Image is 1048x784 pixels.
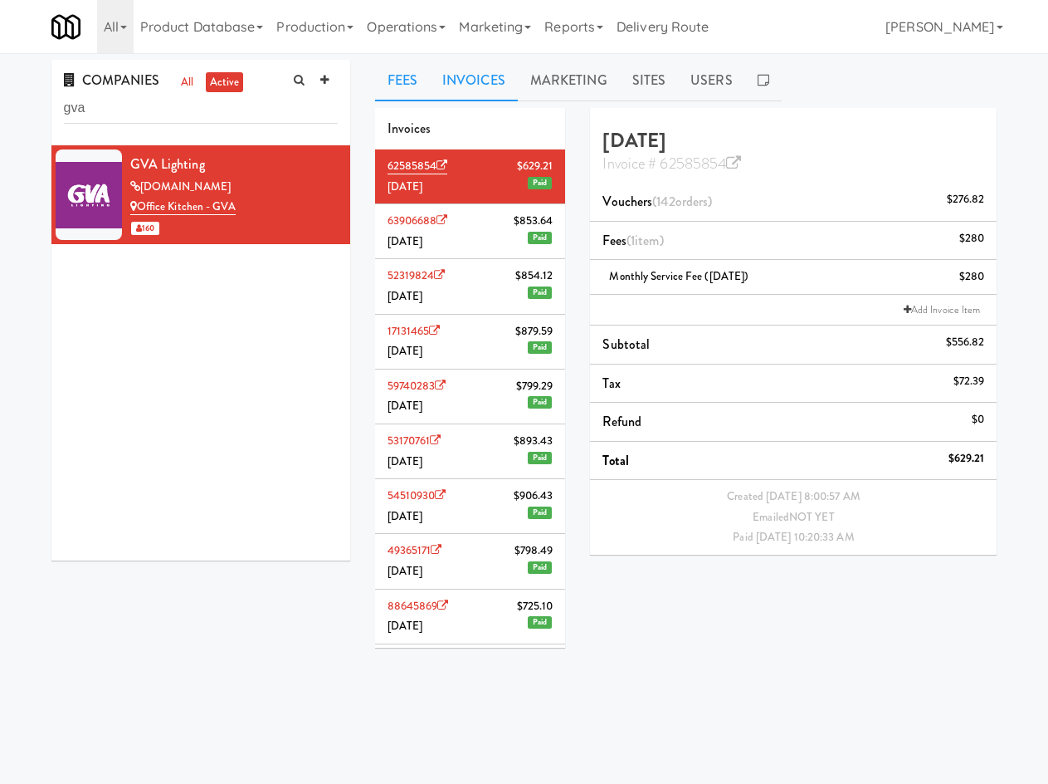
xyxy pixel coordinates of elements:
span: $725.10 [517,596,553,617]
span: Paid [528,616,552,629]
span: $799.29 [516,376,553,397]
li: 35397770$907.42[DATE]Paid [375,644,566,699]
img: Micromart [51,12,80,42]
span: $629.21 [517,156,553,177]
div: GVA Lighting [130,152,338,177]
span: $906.43 [514,486,553,507]
span: Refund [602,412,641,431]
input: Search company [64,93,338,124]
span: [DATE] [388,288,423,304]
span: Paid [528,287,552,299]
span: Paid [528,177,552,189]
li: 49365171$798.49[DATE]Paid [375,534,566,589]
span: $798.49 [514,541,553,561]
span: Paid [528,507,552,519]
span: [DATE] [388,563,423,579]
a: Invoices [430,60,518,101]
span: Total [602,451,629,470]
ng-pluralize: orders [675,192,709,211]
span: [DATE] [388,398,423,414]
li: 59740283$799.29[DATE]Paid [375,370,566,424]
span: 160 [131,222,159,235]
span: $879.59 [515,321,553,342]
div: $0 [972,409,984,430]
span: [DATE] [388,233,423,249]
ng-pluralize: item [635,231,659,250]
span: NOT YET [789,509,835,525]
a: 53170761 [388,433,441,448]
span: $853.64 [514,211,553,232]
a: 49365171 [388,542,442,558]
li: 17131465$879.59[DATE]Paid [375,315,566,370]
a: all [177,72,197,93]
span: [DATE] [388,508,423,524]
a: Users [678,60,745,101]
span: COMPANIES [64,71,160,90]
span: Paid [528,561,552,574]
a: 17131465 [388,323,441,339]
a: Office Kitchen - GVA [130,198,236,215]
div: $280 [959,228,984,249]
div: [DOMAIN_NAME] [130,177,338,198]
a: 63906688 [388,213,448,228]
a: active [206,72,244,93]
div: $556.82 [946,332,985,353]
a: Add Invoice Item [899,301,985,318]
a: Invoice # 62585854 [602,153,741,174]
span: [DATE] [388,343,423,359]
div: $72.39 [953,371,985,392]
div: $629.21 [948,448,985,469]
span: Invoices [388,119,431,138]
span: Paid [528,396,552,409]
div: $280 [959,267,984,287]
span: Paid [528,341,552,354]
a: 59740283 [388,378,446,394]
span: [DATE] [388,453,423,469]
li: 62585854$629.21[DATE]Paid [375,149,566,204]
span: Paid [528,232,552,244]
div: $276.82 [947,189,985,210]
span: Vouchers [602,192,712,211]
a: Sites [620,60,679,101]
span: [DATE] [388,618,423,634]
h4: [DATE] [602,130,984,174]
span: Monthly Service Fee ([DATE]) [609,268,748,284]
div: Emailed [602,507,984,528]
li: 52319824$854.12[DATE]Paid [375,259,566,314]
span: (142 ) [652,192,712,211]
span: (1 ) [626,231,664,250]
li: Monthly Service Fee ([DATE])$280 [590,260,997,295]
div: Created [DATE] 8:00:57 AM [602,487,984,507]
a: 52319824 [388,267,446,283]
span: Subtotal [602,335,650,354]
li: 54510930$906.43[DATE]Paid [375,479,566,534]
span: $893.43 [514,431,553,452]
li: 53170761$893.43[DATE]Paid [375,424,566,479]
div: Paid [DATE] 10:20:33 AM [602,527,984,548]
a: Marketing [518,60,620,101]
span: Fees [602,231,663,250]
span: [DATE] [388,179,423,194]
a: 88645869 [388,598,449,614]
li: GVA Lighting[DOMAIN_NAME]Office Kitchen - GVA 160 [51,145,350,244]
li: 63906688$853.64[DATE]Paid [375,204,566,259]
li: 88645869$725.10[DATE]Paid [375,590,566,644]
span: Paid [528,452,552,464]
a: 54510930 [388,488,446,503]
a: 62585854 [388,158,448,174]
span: $854.12 [515,266,553,287]
a: Fees [375,60,430,101]
span: Tax [602,374,620,393]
